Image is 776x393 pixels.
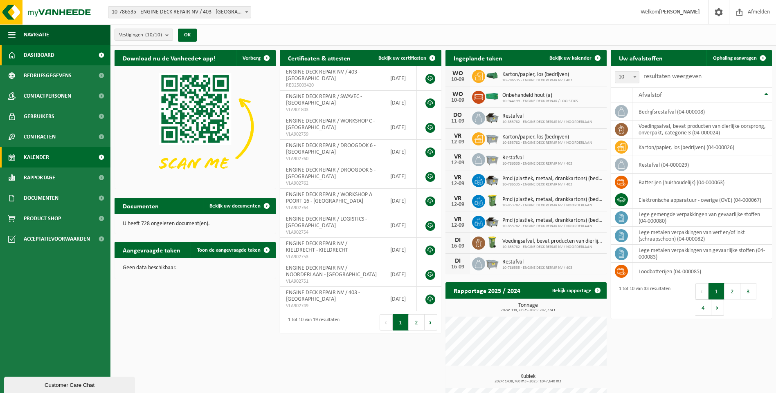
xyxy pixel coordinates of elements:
span: 10-944199 - ENGINE DECK REPAIR / LOGISTICS [502,99,578,104]
div: 16-09 [450,243,466,249]
span: Contracten [24,127,56,147]
h3: Kubiek [450,374,607,384]
span: ENGINE DECK REPAIR / WORKSHOP C - [GEOGRAPHIC_DATA] [286,118,375,131]
span: VLA902764 [286,205,377,211]
span: VLA902751 [286,278,377,285]
a: Bekijk uw kalender [543,50,606,66]
a: Ophaling aanvragen [706,50,771,66]
span: 10-853782 - ENGINE DECK REPAIR NV / NOORDERLAAN [502,245,603,250]
span: Pmd (plastiek, metaal, drankkartons) (bedrijven) [502,196,603,203]
button: 4 [695,299,711,316]
span: VLA902762 [286,180,377,187]
span: ENGINE DECK REPAIR / WORKSHOP A POORT 16 - [GEOGRAPHIC_DATA] [286,192,372,204]
span: 10-853782 - ENGINE DECK REPAIR NV / NOORDERLAAN [502,141,592,145]
div: WO [450,70,466,77]
td: [DATE] [384,164,417,189]
span: Ophaling aanvragen [713,56,757,61]
span: Toon de aangevraagde taken [197,248,261,253]
div: 12-09 [450,160,466,166]
button: Verberg [236,50,275,66]
h2: Uw afvalstoffen [611,50,671,66]
img: HK-XC-40-GN-00 [485,93,499,100]
div: 12-09 [450,181,466,187]
span: VLA902754 [286,229,377,236]
label: resultaten weergeven [643,73,702,80]
td: [DATE] [384,262,417,287]
h2: Documenten [115,198,167,214]
img: HK-XK-22-GN-00 [485,72,499,79]
span: ENGINE DECK REPAIR NV / NOORDERLAAN - [GEOGRAPHIC_DATA] [286,265,377,278]
span: Documenten [24,188,58,208]
span: ENGINE DECK REPAIR NV / 403 - [GEOGRAPHIC_DATA] [286,69,360,82]
div: 12-09 [450,139,466,145]
img: WB-2500-GAL-GY-01 [485,152,499,166]
span: ENGINE DECK REPAIR / LOGISTICS - [GEOGRAPHIC_DATA] [286,216,367,229]
span: Bekijk uw documenten [209,203,261,209]
div: VR [450,174,466,181]
button: 2 [724,283,740,299]
button: Previous [380,314,393,330]
div: VR [450,216,466,223]
span: 10-786535 - ENGINE DECK REPAIR NV / 403 - ANTWERPEN [108,6,251,18]
a: Bekijk rapportage [546,282,606,299]
div: DI [450,258,466,264]
img: WB-2500-GAL-GY-01 [485,131,499,145]
span: VLA902753 [286,254,377,260]
h2: Rapportage 2025 / 2024 [445,282,529,298]
td: elektronische apparatuur - overige (OVE) (04-000067) [632,191,772,209]
div: 10-09 [450,98,466,103]
span: Gebruikers [24,106,54,127]
span: 10-786535 - ENGINE DECK REPAIR NV / 403 [502,182,603,187]
p: Geen data beschikbaar. [123,265,268,271]
td: bedrijfsrestafval (04-000008) [632,103,772,121]
iframe: chat widget [4,375,137,393]
span: VLA901803 [286,107,377,113]
div: VR [450,195,466,202]
h2: Download nu de Vanheede+ app! [115,50,224,66]
span: Acceptatievoorwaarden [24,229,90,249]
h3: Tonnage [450,303,607,313]
span: ENGINE DECK REPAIR / DROOGDOK 6 - [GEOGRAPHIC_DATA] [286,143,376,155]
span: Bekijk uw kalender [549,56,592,61]
div: DO [450,112,466,118]
span: 10 [615,71,639,83]
span: 10-853782 - ENGINE DECK REPAIR NV / NOORDERLAAN [502,203,603,208]
span: 10-786535 - ENGINE DECK REPAIR NV / 403 [502,266,572,270]
a: Toon de aangevraagde taken [191,242,275,258]
span: Product Shop [24,208,61,229]
span: RED25003420 [286,82,377,89]
span: 10-853782 - ENGINE DECK REPAIR NV / NOORDERLAAN [502,120,592,125]
div: 12-09 [450,202,466,208]
button: 3 [740,283,756,299]
count: (10/10) [145,32,162,38]
div: DI [450,237,466,243]
span: Rapportage [24,167,55,188]
button: OK [178,29,197,42]
span: ENGINE DECK REPAIR / DROOGDOK 5 - [GEOGRAPHIC_DATA] [286,167,376,180]
td: [DATE] [384,91,417,115]
button: Vestigingen(10/10) [115,29,173,41]
span: Restafval [502,259,572,266]
button: 2 [409,314,425,330]
td: [DATE] [384,66,417,91]
div: 1 tot 10 van 33 resultaten [615,282,670,317]
span: Pmd (plastiek, metaal, drankkartons) (bedrijven) [502,176,603,182]
a: Bekijk uw certificaten [372,50,441,66]
button: 1 [393,314,409,330]
td: [DATE] [384,287,417,311]
div: VR [450,133,466,139]
span: Voedingsafval, bevat producten van dierlijke oorsprong, onverpakt, categorie 3 [502,238,603,245]
div: 11-09 [450,118,466,124]
span: Verberg [243,56,261,61]
div: 10-09 [450,77,466,83]
img: WB-5000-GAL-GY-01 [485,214,499,228]
span: Onbehandeld hout (a) [502,92,578,99]
span: 2024: 1438,760 m3 - 2025: 1047,640 m3 [450,380,607,384]
td: lege gemengde verpakkingen van gevaarlijke stoffen (04-000080) [632,209,772,227]
p: U heeft 728 ongelezen document(en). [123,221,268,227]
td: batterijen (huishoudelijk) (04-000063) [632,174,772,191]
span: 10-786535 - ENGINE DECK REPAIR NV / 403 - ANTWERPEN [108,7,251,18]
span: Restafval [502,113,592,120]
span: 10-853782 - ENGINE DECK REPAIR NV / NOORDERLAAN [502,224,603,229]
